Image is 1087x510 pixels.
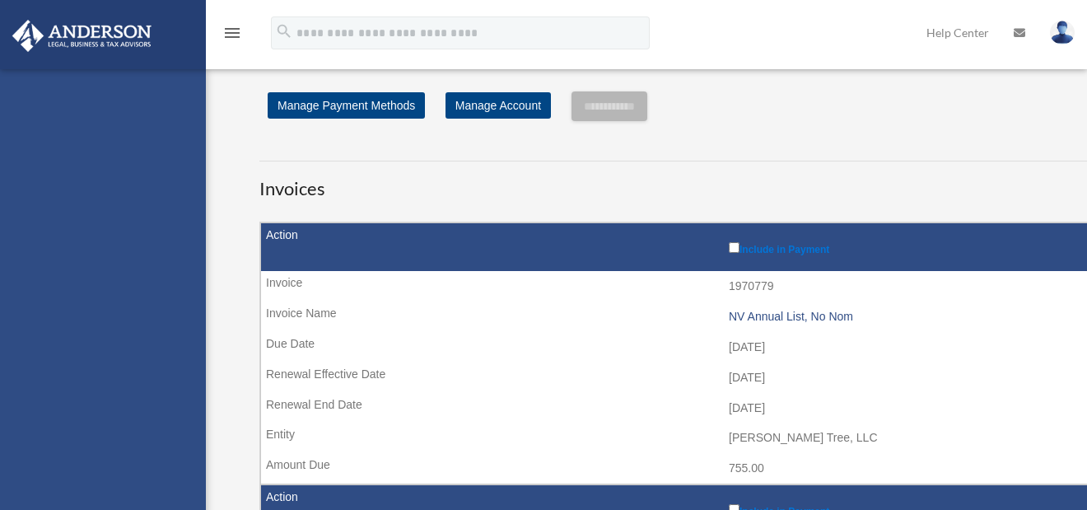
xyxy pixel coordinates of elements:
[268,92,425,119] a: Manage Payment Methods
[446,92,551,119] a: Manage Account
[275,22,293,40] i: search
[1050,21,1075,44] img: User Pic
[222,23,242,43] i: menu
[7,20,156,52] img: Anderson Advisors Platinum Portal
[222,29,242,43] a: menu
[729,242,739,253] input: Include in Payment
